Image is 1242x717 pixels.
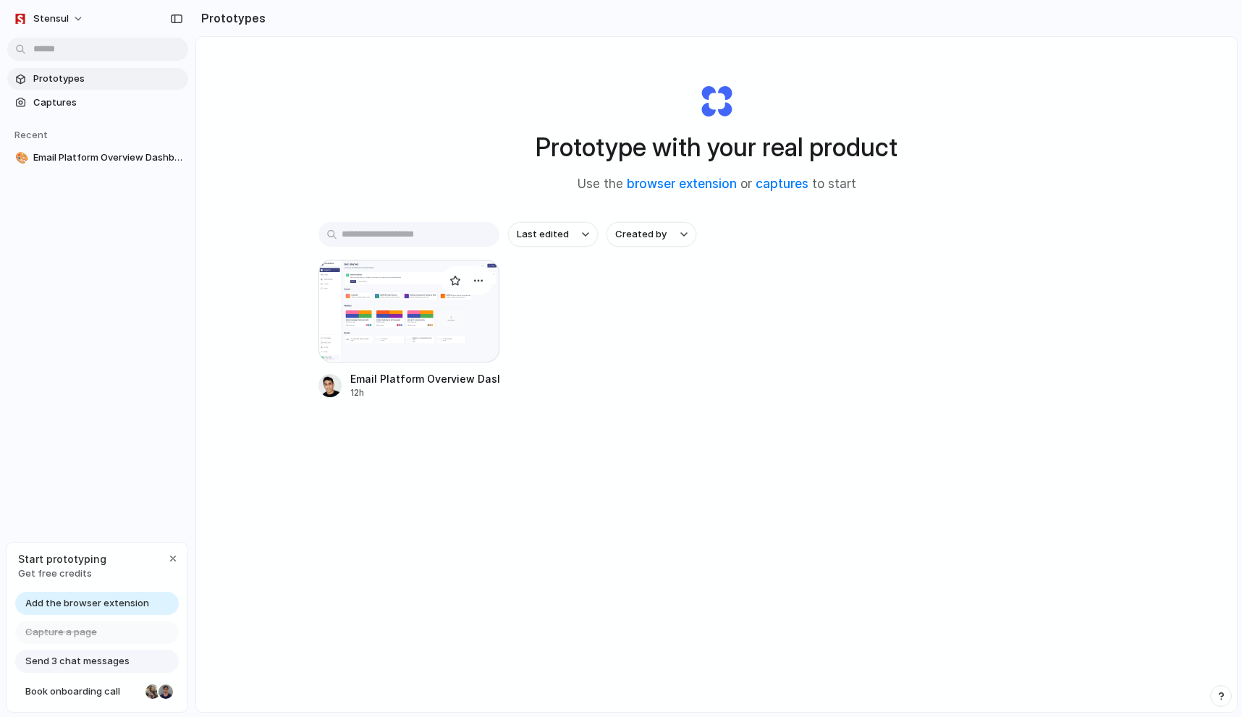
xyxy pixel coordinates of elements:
a: Email Platform Overview DashboardEmail Platform Overview Dashboard12h [318,260,499,399]
span: Last edited [517,227,569,242]
span: Start prototyping [18,551,106,567]
span: Email Platform Overview Dashboard [33,150,182,165]
span: Use the or to start [578,175,856,194]
div: 12h [350,386,499,399]
a: Captures [7,92,188,114]
span: Capture a page [25,625,97,640]
span: Get free credits [18,567,106,581]
div: Nicole Kubica [144,683,161,700]
button: Last edited [508,222,598,247]
button: Stensul [7,7,91,30]
span: Captures [33,96,182,110]
h2: Prototypes [195,9,266,27]
span: Prototypes [33,72,182,86]
span: Add the browser extension [25,596,149,611]
div: Email Platform Overview Dashboard [350,371,499,386]
a: Book onboarding call [15,680,179,703]
a: captures [756,177,808,191]
span: Created by [615,227,667,242]
a: browser extension [627,177,737,191]
a: 🎨Email Platform Overview Dashboard [7,147,188,169]
button: 🎨 [13,150,28,165]
h1: Prototype with your real product [536,128,897,166]
button: Created by [607,222,696,247]
span: Recent [14,129,48,140]
span: Send 3 chat messages [25,654,130,669]
a: Prototypes [7,68,188,90]
span: Book onboarding call [25,684,140,699]
div: 🎨 [15,150,25,166]
a: Add the browser extension [15,592,179,615]
div: Christian Iacullo [157,683,174,700]
span: Stensul [33,12,69,26]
